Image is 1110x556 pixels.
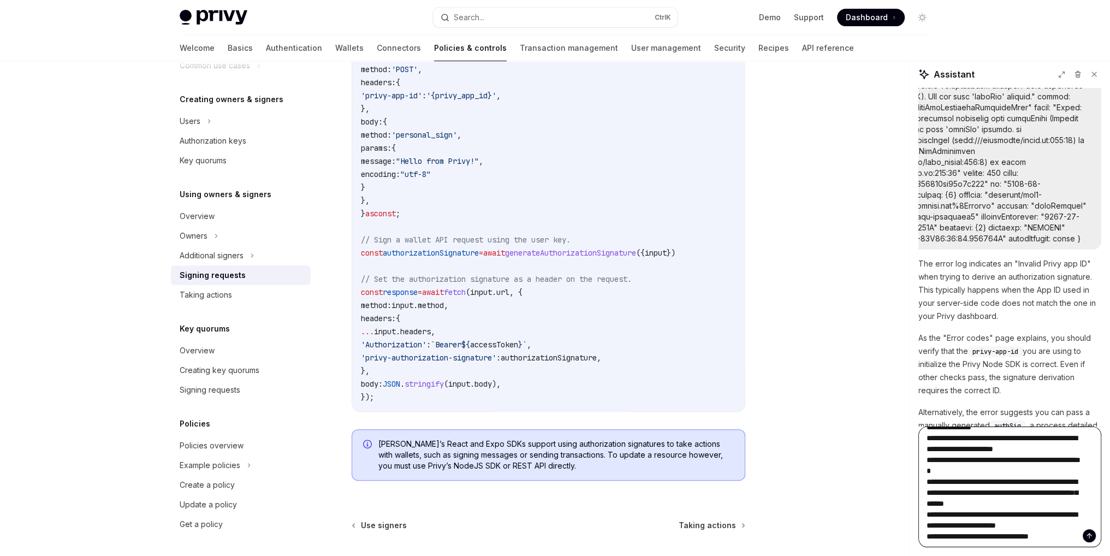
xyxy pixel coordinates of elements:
a: Security [714,35,745,61]
div: Overview [180,344,215,357]
span: = [418,287,422,297]
span: 'Authorization' [361,340,426,350]
span: JSON [383,379,400,389]
a: Basics [228,35,253,61]
p: As the "Error codes" page explains, you should verify that the you are using to initialize the Pr... [918,332,1101,397]
div: Authorization keys [180,134,246,147]
span: = [479,248,483,258]
span: body: [361,117,383,127]
span: headers: [361,314,396,323]
span: authSig [994,422,1021,430]
div: Overview [180,210,215,223]
span: await [422,287,444,297]
span: Dashboard [846,12,888,23]
span: , [496,91,501,100]
button: Search...CtrlK [433,8,678,27]
a: Authentication [266,35,322,61]
span: privy-app-id [972,347,1018,356]
span: }) [667,248,675,258]
a: Key quorums [171,151,311,170]
span: "utf-8" [400,169,431,179]
span: method: [361,130,391,140]
span: `Bearer [431,340,461,350]
a: Transaction management [520,35,618,61]
span: . [396,327,400,336]
span: body [474,379,492,389]
span: 'personal_sign' [391,130,457,140]
span: input [391,300,413,310]
span: response [383,287,418,297]
a: Create a policy [171,475,311,495]
span: }, [361,196,370,205]
a: Support [794,12,824,23]
span: as [365,209,374,218]
span: . [413,300,418,310]
a: Connectors [377,35,421,61]
a: API reference [802,35,854,61]
div: Update a policy [180,498,237,511]
div: Policies overview [180,439,244,452]
span: } [518,340,523,350]
a: Overview [171,341,311,360]
span: } [361,209,365,218]
span: { [396,314,400,323]
span: , [418,64,422,74]
span: input [470,287,492,297]
span: message: [361,156,396,166]
span: input [374,327,396,336]
a: Get a policy [171,514,311,534]
h5: Key quorums [180,322,230,335]
span: { [391,143,396,153]
a: Overview [171,206,311,226]
span: }, [361,104,370,114]
button: Send message [1083,529,1096,542]
span: ( [466,287,470,297]
span: { [396,78,400,87]
span: , [457,130,461,140]
span: ({ [636,248,645,258]
h5: Policies [180,417,210,430]
span: ... [361,327,374,336]
span: const [374,209,396,218]
div: Search... [454,11,484,24]
a: Creating key quorums [171,360,311,380]
span: // Set the authorization signature as a header on the request. [361,274,632,284]
span: [PERSON_NAME]’s React and Expo SDKs support using authorization signatures to take actions with w... [378,439,734,471]
h5: Creating owners & signers [180,93,283,106]
span: authorizationSignature [383,248,479,258]
span: headers [400,327,431,336]
a: Recipes [758,35,789,61]
span: fetch [444,287,466,297]
span: { [383,117,387,127]
span: : [422,91,426,100]
span: 'privy-app-id' [361,91,422,100]
span: , [431,327,435,336]
a: Taking actions [171,285,311,305]
span: params: [361,143,391,153]
span: stringify [405,379,444,389]
span: , [597,353,601,363]
span: , [479,156,483,166]
p: Alternatively, the error suggests you can pass a manually generated , a process detailed on the "... [918,406,1101,445]
span: encoding: [361,169,400,179]
span: , [444,300,448,310]
span: . [492,287,496,297]
a: Policies & controls [434,35,507,61]
div: Signing requests [180,383,240,397]
span: , { [509,287,523,297]
span: 'privy-authorization-signature' [361,353,496,363]
span: input [645,248,667,258]
span: : [426,340,431,350]
p: The error log indicates an "Invalid Privy app ID" when trying to derive an authorization signatur... [918,257,1101,323]
img: light logo [180,10,247,25]
svg: Info [363,440,374,451]
span: }); [361,392,374,402]
span: . [400,379,405,389]
span: accessToken [470,340,518,350]
span: ( [444,379,448,389]
span: authorizationSignature [501,353,597,363]
div: Signing requests [180,269,246,282]
span: generateAuthorizationSignature [505,248,636,258]
a: User management [631,35,701,61]
h5: Using owners & signers [180,188,271,201]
